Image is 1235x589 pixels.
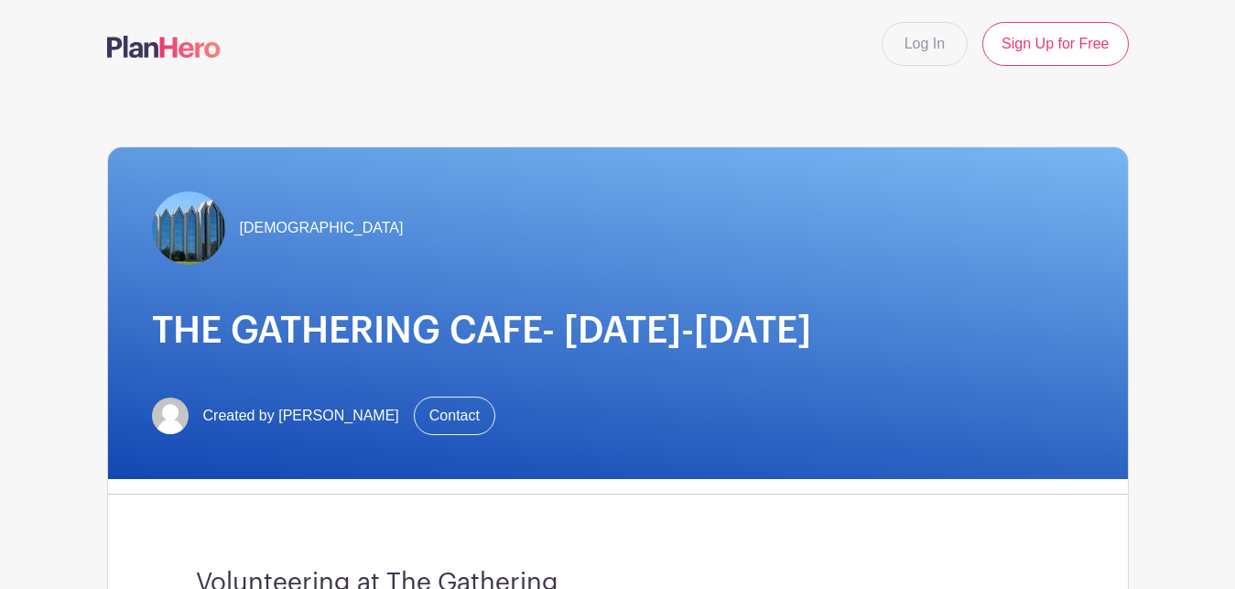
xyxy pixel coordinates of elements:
[152,309,1084,353] h1: THE GATHERING CAFE- [DATE]-[DATE]
[152,191,225,265] img: TheGathering.jpeg
[882,22,968,66] a: Log In
[152,398,189,434] img: default-ce2991bfa6775e67f084385cd625a349d9dcbb7a52a09fb2fda1e96e2d18dcdb.png
[982,22,1128,66] a: Sign Up for Free
[107,36,221,58] img: logo-507f7623f17ff9eddc593b1ce0a138ce2505c220e1c5a4e2b4648c50719b7d32.svg
[414,397,495,435] a: Contact
[240,217,404,239] span: [DEMOGRAPHIC_DATA]
[203,405,399,427] span: Created by [PERSON_NAME]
